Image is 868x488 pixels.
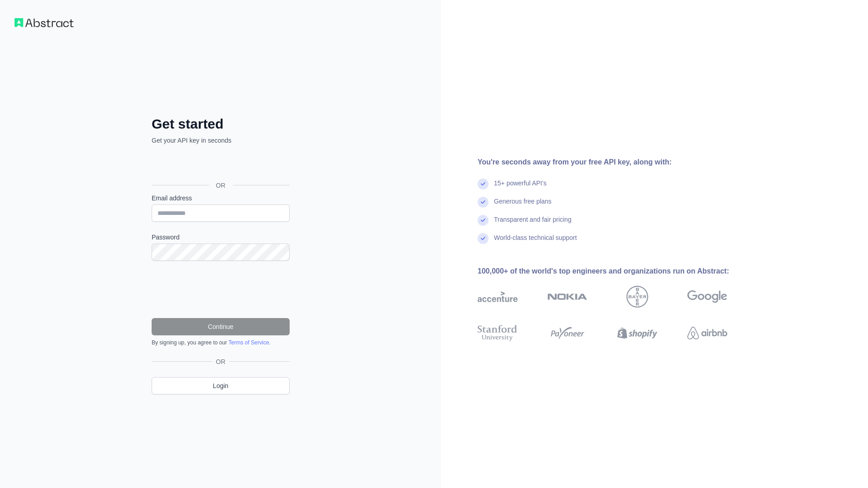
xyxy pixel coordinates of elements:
[147,155,292,175] iframe: Przycisk Zaloguj się przez Google
[478,179,488,189] img: check mark
[478,286,518,308] img: accenture
[478,266,756,277] div: 100,000+ of the world's top engineers and organizations run on Abstract:
[687,286,727,308] img: google
[152,136,290,145] p: Get your API key in seconds
[152,339,290,346] div: By signing up, you agree to our .
[494,179,547,197] div: 15+ powerful API's
[494,233,577,251] div: World-class technical support
[687,323,727,343] img: airbnb
[626,286,648,308] img: bayer
[494,215,572,233] div: Transparent and fair pricing
[478,157,756,168] div: You're seconds away from your free API key, along with:
[15,18,74,27] img: Workflow
[478,197,488,208] img: check mark
[617,323,657,343] img: shopify
[494,197,552,215] div: Generous free plans
[547,286,587,308] img: nokia
[209,181,233,190] span: OR
[547,323,587,343] img: payoneer
[212,357,229,366] span: OR
[478,233,488,244] img: check mark
[152,272,290,307] iframe: reCAPTCHA
[478,215,488,226] img: check mark
[228,339,269,346] a: Terms of Service
[152,194,290,203] label: Email address
[152,318,290,335] button: Continue
[478,323,518,343] img: stanford university
[152,116,290,132] h2: Get started
[152,233,290,242] label: Password
[152,377,290,394] a: Login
